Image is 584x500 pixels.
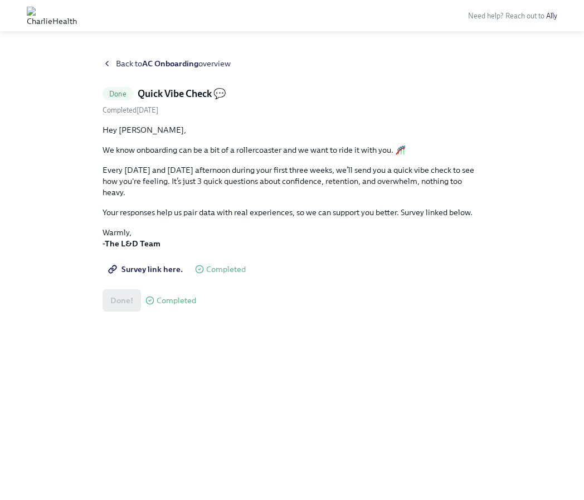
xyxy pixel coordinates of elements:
p: Warmly, [103,227,481,249]
span: Tuesday, August 19th 2025, 3:01 pm [103,106,158,114]
span: Survey link here. [110,264,183,275]
p: Your responses help us pair data with real experiences, so we can support you better. Survey link... [103,207,481,218]
p: We know onboarding can be a bit of a rollercoaster and we want to ride it with you. 🎢 [103,144,481,156]
a: Ally [546,12,557,20]
span: Completed [157,297,196,305]
p: Every [DATE] and [DATE] afternoon during your first three weeks, we’ll send you a quick vibe chec... [103,164,481,198]
span: Need help? Reach out to [468,12,557,20]
a: Back toAC Onboardingoverview [103,58,481,69]
span: Completed [206,265,246,274]
a: Survey link here. [103,258,191,280]
strong: AC Onboarding [142,59,198,69]
img: CharlieHealth [27,7,77,25]
span: Done [103,90,133,98]
strong: -The L&D Team [103,239,160,249]
span: Back to overview [116,58,231,69]
p: Hey [PERSON_NAME], [103,124,481,135]
h5: Quick Vibe Check 💬 [138,87,226,100]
